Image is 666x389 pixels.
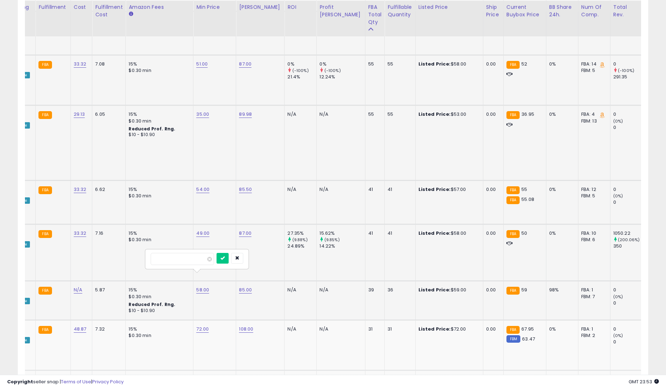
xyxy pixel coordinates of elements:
b: Reduced Prof. Rng. [129,301,175,307]
div: 7.16 [95,230,120,237]
div: 41 [368,230,379,237]
div: FBM: 13 [581,118,605,124]
b: Listed Price: [418,230,451,237]
div: N/A [287,111,311,118]
small: FBA [38,230,52,238]
div: 55 [368,61,379,67]
b: Listed Price: [418,286,451,293]
div: N/A [287,326,311,332]
a: 51.00 [196,61,208,68]
div: Profit [PERSON_NAME] [319,4,362,19]
a: Privacy Policy [92,378,124,385]
small: FBA [506,196,520,204]
div: 55 [387,111,410,118]
div: 15.62% [319,230,365,237]
b: Listed Price: [418,326,451,332]
small: FBA [506,230,520,238]
div: Listed Price [418,4,480,11]
a: 49.00 [196,230,209,237]
div: $10 - $10.90 [129,132,188,138]
div: FBM: 5 [581,193,605,199]
small: (200.06%) [618,237,640,243]
b: Listed Price: [418,186,451,193]
div: N/A [287,186,311,193]
div: Total Rev. [613,4,639,19]
div: 0% [549,230,573,237]
div: 15% [129,186,188,193]
div: Cost [74,4,89,11]
small: (-100%) [324,68,341,73]
span: 52 [521,61,527,67]
span: 2025-09-10 23:53 GMT [629,378,659,385]
strong: Copyright [7,378,33,385]
a: 33.32 [74,61,87,68]
div: 7.32 [95,326,120,332]
small: FBA [506,111,520,119]
div: FBM: 2 [581,332,605,339]
a: 87.00 [239,61,251,68]
div: N/A [287,287,311,293]
small: FBM [506,335,520,343]
small: FBA [506,61,520,69]
div: 7.08 [95,61,120,67]
div: Ship Price [486,4,500,19]
div: 0% [319,61,365,67]
a: 33.32 [74,230,87,237]
div: 41 [368,186,379,193]
span: 50 [521,230,527,237]
div: 0 [613,111,642,118]
div: FBA: 14 [581,61,605,67]
div: FBA: 1 [581,287,605,293]
div: 12.24% [319,74,365,80]
small: (-100%) [292,68,309,73]
div: 31 [387,326,410,332]
div: 39 [368,287,379,293]
div: 98% [549,287,573,293]
div: N/A [319,111,359,118]
div: 350 [613,243,642,249]
div: 6.62 [95,186,120,193]
div: 0% [287,61,316,67]
div: Fulfillable Quantity [387,4,412,19]
a: N/A [74,286,82,294]
a: 85.00 [239,286,252,294]
div: 0 [613,326,642,332]
b: Listed Price: [418,61,451,67]
span: 59 [521,286,527,293]
small: (0%) [613,333,623,338]
small: FBA [38,326,52,334]
div: $0.30 min [129,118,188,124]
div: $0.30 min [129,294,188,300]
div: $59.00 [418,287,478,293]
a: 29.13 [74,111,85,118]
span: 63.47 [522,336,535,342]
div: 15% [129,111,188,118]
small: FBA [38,186,52,194]
div: $58.00 [418,230,478,237]
div: $72.00 [418,326,478,332]
b: Reduced Prof. Rng. [129,126,175,132]
div: 1050.22 [613,230,642,237]
div: BB Share 24h. [549,4,575,19]
div: 0.00 [486,61,498,67]
span: 55.08 [521,196,534,203]
a: 58.00 [196,286,209,294]
small: FBA [38,287,52,295]
small: FBA [38,111,52,119]
div: FBA: 10 [581,230,605,237]
a: 33.32 [74,186,87,193]
a: 108.00 [239,326,253,333]
div: 0 [613,300,642,306]
div: 21.4% [287,74,316,80]
a: 87.00 [239,230,251,237]
a: 85.50 [239,186,252,193]
div: 14.22% [319,243,365,249]
div: FBM: 6 [581,237,605,243]
div: FBM: 7 [581,294,605,300]
div: 0 [613,186,642,193]
div: Current Buybox Price [506,4,543,19]
div: Fulfillment [38,4,67,11]
div: $0.30 min [129,67,188,74]
div: Min Price [196,4,233,11]
a: 48.87 [74,326,87,333]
